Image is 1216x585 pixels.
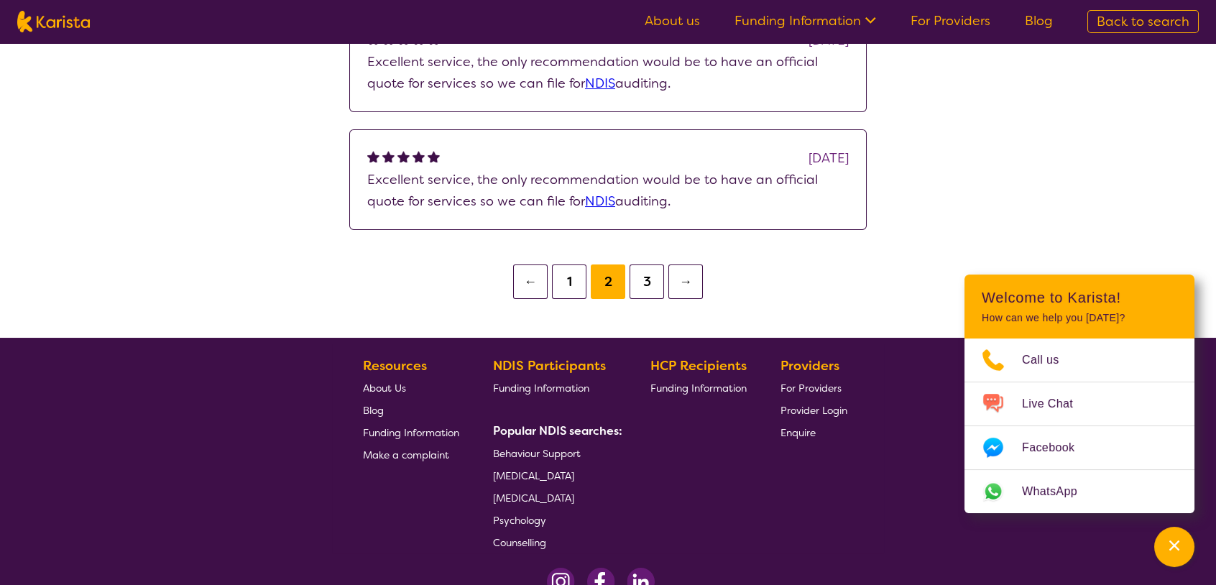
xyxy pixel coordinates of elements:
span: Funding Information [363,426,459,439]
button: → [668,264,703,299]
button: ← [513,264,548,299]
h2: Welcome to Karista! [982,289,1177,306]
a: [MEDICAL_DATA] [493,487,617,509]
a: Funding Information [363,421,459,443]
span: Enquire [780,426,816,439]
img: fullstar [428,150,440,162]
b: HCP Recipients [650,357,747,374]
span: Facebook [1022,437,1092,459]
img: Karista logo [17,11,90,32]
span: Behaviour Support [493,447,581,460]
img: fullstar [382,150,395,162]
button: 3 [630,264,664,299]
span: Make a complaint [363,448,449,461]
span: [MEDICAL_DATA] [493,492,574,505]
a: Make a complaint [363,443,459,466]
span: Psychology [493,514,546,527]
span: WhatsApp [1022,481,1095,502]
a: Blog [363,399,459,421]
span: Call us [1022,349,1077,371]
div: [DATE] [809,147,849,169]
b: Resources [363,357,427,374]
ul: Choose channel [964,338,1194,513]
a: NDIS [585,75,615,92]
p: How can we help you [DATE]? [982,312,1177,324]
img: fullstar [367,150,379,162]
a: About Us [363,377,459,399]
a: Funding Information [650,377,747,399]
b: NDIS Participants [493,357,606,374]
a: Funding Information [734,12,876,29]
a: Blog [1025,12,1053,29]
span: Funding Information [650,382,747,395]
a: Enquire [780,421,847,443]
span: Counselling [493,536,546,549]
span: [MEDICAL_DATA] [493,469,574,482]
a: Psychology [493,509,617,531]
a: Web link opens in a new tab. [964,470,1194,513]
span: About Us [363,382,406,395]
a: Provider Login [780,399,847,421]
p: Excellent service, the only recommendation would be to have an official quote for services so we ... [367,51,849,94]
span: Live Chat [1022,393,1090,415]
a: Behaviour Support [493,442,617,464]
a: Back to search [1087,10,1199,33]
a: About us [645,12,700,29]
p: Excellent service, the only recommendation would be to have an official quote for services so we ... [367,169,849,212]
a: Funding Information [493,377,617,399]
a: For Providers [911,12,990,29]
img: fullstar [413,150,425,162]
span: Funding Information [493,382,589,395]
button: Channel Menu [1154,527,1194,567]
span: For Providers [780,382,842,395]
a: [MEDICAL_DATA] [493,464,617,487]
a: For Providers [780,377,847,399]
button: 1 [552,264,586,299]
span: Back to search [1097,13,1189,30]
b: Providers [780,357,839,374]
img: fullstar [397,150,410,162]
div: Channel Menu [964,275,1194,513]
span: Blog [363,404,384,417]
b: Popular NDIS searches: [493,423,622,438]
a: Counselling [493,531,617,553]
a: NDIS [585,193,615,210]
span: Provider Login [780,404,847,417]
button: 2 [591,264,625,299]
